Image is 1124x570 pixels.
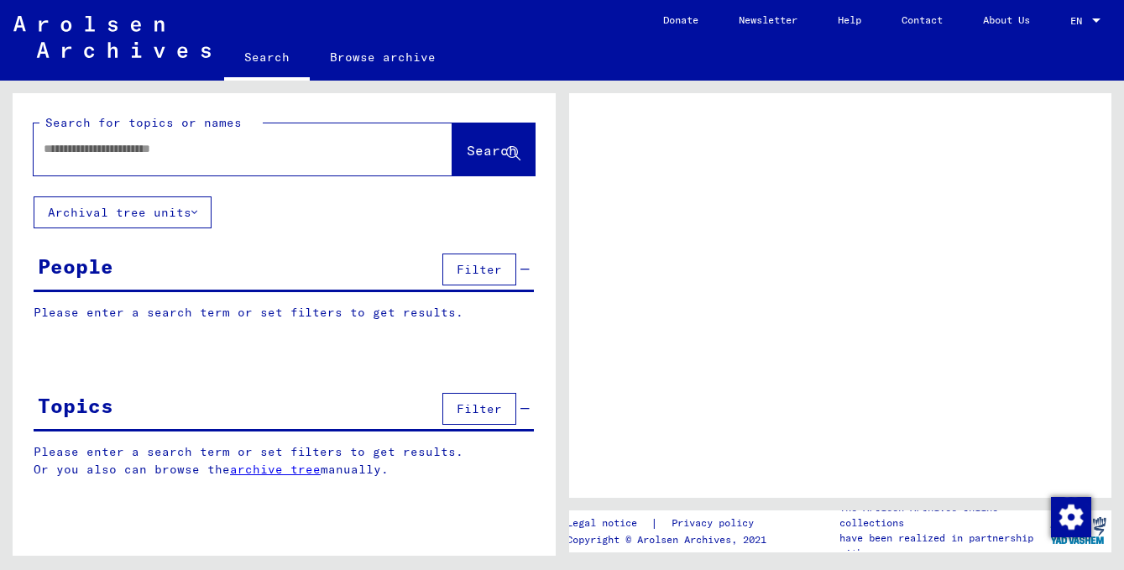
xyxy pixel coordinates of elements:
p: have been realized in partnership with [839,531,1043,561]
div: People [38,251,113,281]
span: EN [1070,15,1089,27]
p: Copyright © Arolsen Archives, 2021 [567,532,774,547]
a: Legal notice [567,515,651,532]
img: yv_logo.png [1047,510,1110,552]
span: Filter [457,262,502,277]
mat-label: Search for topics or names [45,115,242,130]
span: Search [467,142,517,159]
button: Search [452,123,535,175]
p: Please enter a search term or set filters to get results. Or you also can browse the manually. [34,443,535,478]
button: Archival tree units [34,196,212,228]
div: Change consent [1050,496,1090,536]
a: Search [224,37,310,81]
div: Topics [38,390,113,421]
button: Filter [442,393,516,425]
a: Browse archive [310,37,456,77]
div: | [567,515,774,532]
p: Please enter a search term or set filters to get results. [34,304,534,322]
a: Privacy policy [658,515,774,532]
img: Arolsen_neg.svg [13,16,211,58]
span: Filter [457,401,502,416]
button: Filter [442,254,516,285]
img: Change consent [1051,497,1091,537]
p: The Arolsen Archives online collections [839,500,1043,531]
a: archive tree [230,462,321,477]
